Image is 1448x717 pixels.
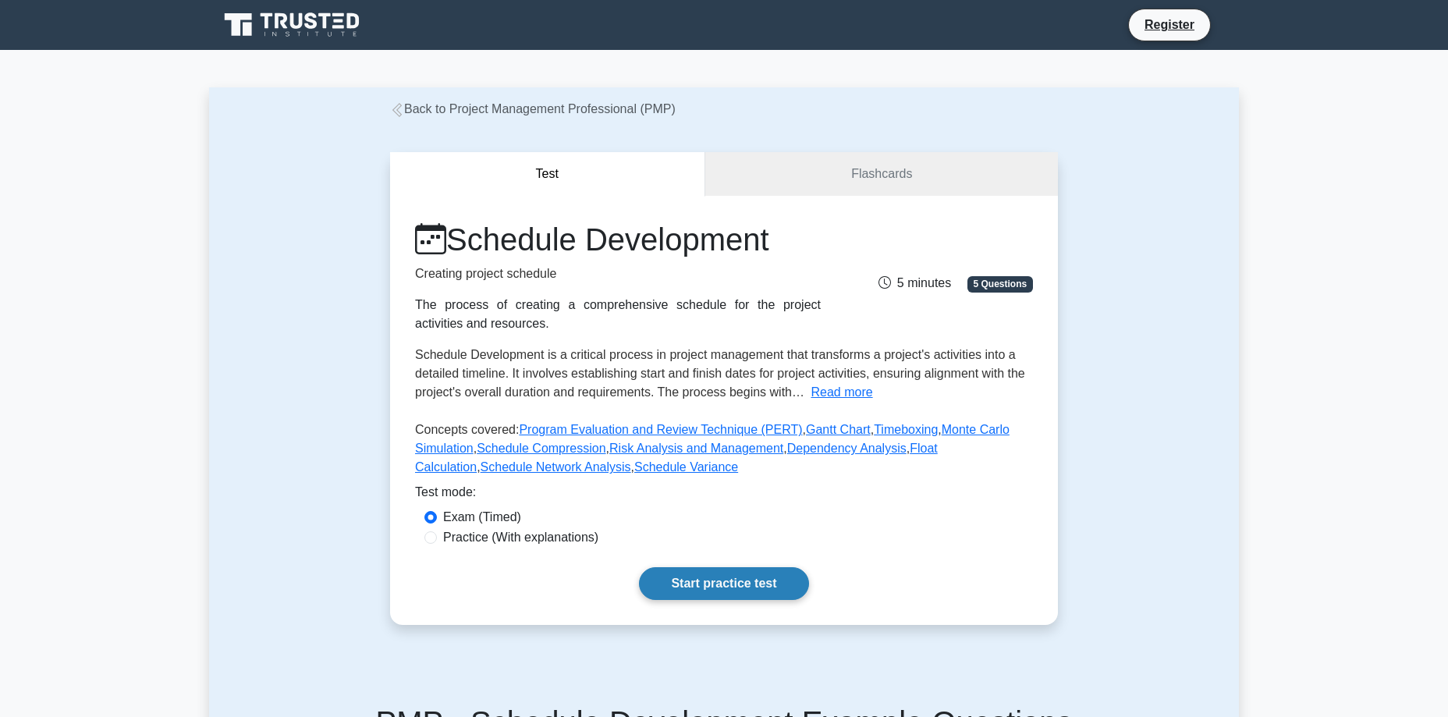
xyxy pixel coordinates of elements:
a: Register [1135,15,1204,34]
p: Creating project schedule [415,264,821,283]
label: Exam (Timed) [443,508,521,527]
a: Monte Carlo Simulation [415,423,1010,455]
button: Read more [811,383,872,402]
a: Timeboxing [874,423,938,436]
span: Schedule Development is a critical process in project management that transforms a project's acti... [415,348,1025,399]
div: Test mode: [415,483,1033,508]
a: Program Evaluation and Review Technique (PERT) [519,423,802,436]
a: Risk Analysis and Management [609,442,783,455]
div: The process of creating a comprehensive schedule for the project activities and resources. [415,296,821,333]
span: 5 Questions [967,276,1033,292]
a: Schedule Network Analysis [481,460,631,474]
span: 5 minutes [878,276,951,289]
a: Back to Project Management Professional (PMP) [390,102,676,115]
a: Dependency Analysis [787,442,907,455]
button: Test [390,152,705,197]
label: Practice (With explanations) [443,528,598,547]
a: Schedule Compression [477,442,605,455]
a: Schedule Variance [634,460,738,474]
p: Concepts covered: , , , , , , , , , [415,421,1033,483]
a: Gantt Chart [806,423,871,436]
a: Float Calculation [415,442,938,474]
h1: Schedule Development [415,221,821,258]
a: Flashcards [705,152,1058,197]
a: Start practice test [639,567,808,600]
